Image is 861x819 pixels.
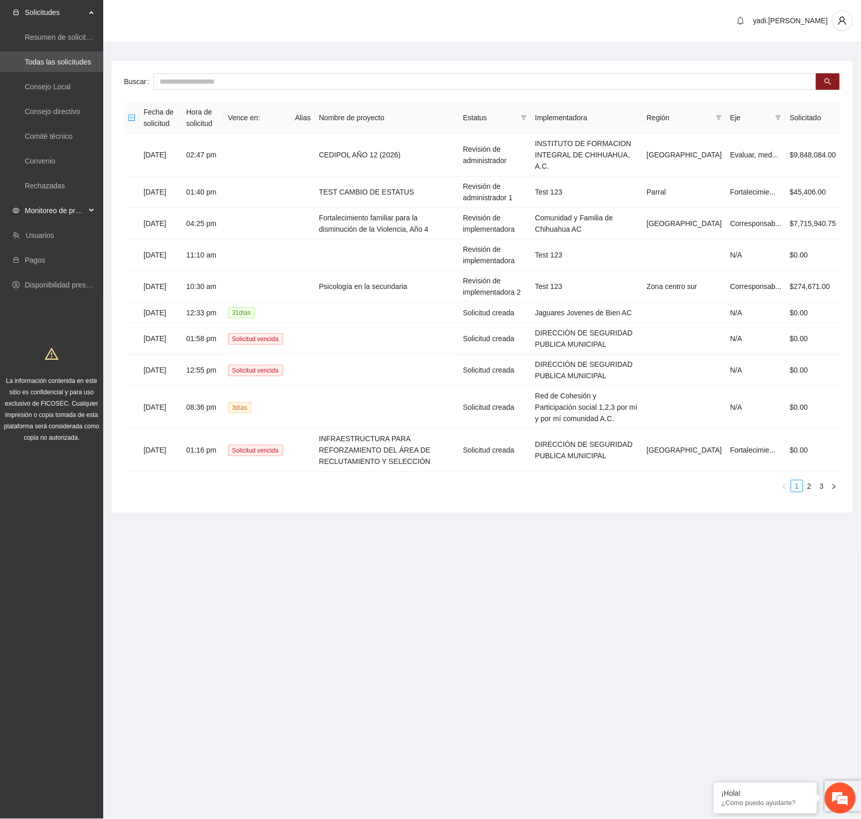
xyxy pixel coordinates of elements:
[25,157,55,165] a: Convenio
[459,355,531,386] td: Solicitud creada
[4,377,100,441] span: La información contenida en este sitio es confidencial y para uso exclusivo de FICOSEC. Cualquier...
[831,484,837,490] span: right
[182,386,224,429] td: 08:36 pm
[531,176,643,208] td: Test 123
[828,480,840,492] button: right
[643,429,726,472] td: [GEOGRAPHIC_DATA]
[139,102,182,134] th: Fecha de solicitud
[643,271,726,302] td: Zona centro sur
[228,307,255,318] span: 31 día s
[730,446,776,454] span: Fortalecimie...
[714,110,724,125] span: filter
[531,386,643,429] td: Red de Cohesión y Participación social 1,2,3 por mí y por mí comunidad A.C.
[315,271,459,302] td: Psicología en la secundaria
[224,102,291,134] th: Vence en:
[459,429,531,472] td: Solicitud creada
[25,200,86,221] span: Monitoreo de proyectos
[753,17,828,25] span: yadi.[PERSON_NAME]
[315,134,459,176] td: CEDIPOL AÑO 12 (2026)
[182,102,224,134] th: Hora de solicitud
[182,302,224,323] td: 12:33 pm
[832,10,853,31] button: user
[128,114,135,121] span: minus-square
[804,480,815,492] a: 2
[182,208,224,239] td: 04:25 pm
[228,445,283,456] span: Solicitud vencida
[782,484,788,490] span: left
[182,323,224,355] td: 01:58 pm
[730,151,778,159] span: Evaluar, med...
[139,208,182,239] td: [DATE]
[786,302,840,323] td: $0.00
[25,256,45,264] a: Pagos
[531,239,643,271] td: Test 123
[139,386,182,429] td: [DATE]
[824,78,832,86] span: search
[315,102,459,134] th: Nombre de proyecto
[25,33,141,41] a: Resumen de solicitudes por aprobar
[315,429,459,472] td: INFRAESTRUCTURA PARA REFORZAMIENTO DEL ÁREA DE RECLUTAMIENTO Y SELECCIÓN
[531,208,643,239] td: Comunidad y Familia de Chihuahua AC
[25,58,91,66] a: Todas las solicitudes
[773,110,784,125] span: filter
[726,239,786,271] td: N/A
[25,182,65,190] a: Rechazadas
[791,480,803,492] li: 1
[726,386,786,429] td: N/A
[531,302,643,323] td: Jaguares Jovenes de Bien AC
[791,480,803,492] a: 1
[733,17,748,25] span: bell
[124,73,153,90] label: Buscar
[643,134,726,176] td: [GEOGRAPHIC_DATA]
[12,207,20,214] span: eye
[643,208,726,239] td: [GEOGRAPHIC_DATA]
[459,271,531,302] td: Revisión de implementadora 2
[775,115,782,121] span: filter
[531,271,643,302] td: Test 123
[182,429,224,472] td: 01:16 pm
[25,107,80,116] a: Consejo directivo
[12,9,20,16] span: inbox
[816,480,827,492] a: 3
[786,102,840,134] th: Solicitado
[531,134,643,176] td: INSTITUTO DE FORMACION INTEGRAL DE CHIHUAHUA, A.C.
[726,323,786,355] td: N/A
[732,12,749,29] button: bell
[531,323,643,355] td: DIRECCIÓN DE SEGURIDAD PUBLICA MUNICIPAL
[228,365,283,376] span: Solicitud vencida
[139,429,182,472] td: [DATE]
[139,239,182,271] td: [DATE]
[786,429,840,472] td: $0.00
[315,208,459,239] td: Fortalecimiento familiar para la disminución de la Violencia, Año 4
[778,480,791,492] li: Previous Page
[25,281,113,289] a: Disponibilidad presupuestal
[459,134,531,176] td: Revisión de administrador
[643,176,726,208] td: Parral
[833,16,852,25] span: user
[726,355,786,386] td: N/A
[459,323,531,355] td: Solicitud creada
[139,355,182,386] td: [DATE]
[730,112,772,123] span: Eje
[531,102,643,134] th: Implementadora
[521,115,527,121] span: filter
[786,355,840,386] td: $0.00
[778,480,791,492] button: left
[716,115,722,121] span: filter
[531,429,643,472] td: DIRECCIÓN DE SEGURIDAD PUBLICA MUNICIPAL
[786,208,840,239] td: $7,715,940.75
[26,231,54,239] a: Usuarios
[816,480,828,492] li: 3
[182,134,224,176] td: 02:47 pm
[182,355,224,386] td: 12:55 pm
[25,2,86,23] span: Solicitudes
[139,176,182,208] td: [DATE]
[786,176,840,208] td: $45,406.00
[730,282,782,291] span: Corresponsab...
[139,323,182,355] td: [DATE]
[786,386,840,429] td: $0.00
[463,112,517,123] span: Estatus
[726,302,786,323] td: N/A
[182,271,224,302] td: 10:30 am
